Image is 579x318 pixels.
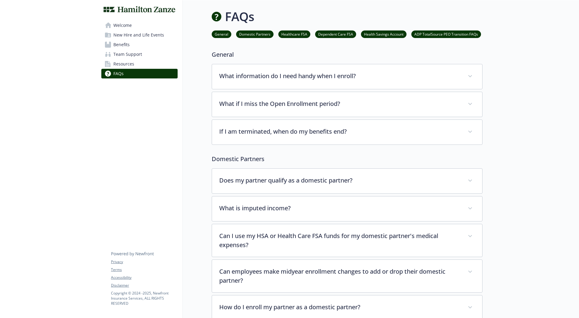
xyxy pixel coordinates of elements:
[219,303,460,312] p: How do I enroll my partner as a domestic partner?
[315,31,356,37] a: Dependent Care FSA
[219,72,460,81] p: What information do I need handy when I enroll?
[113,30,164,40] span: New Hire and Life Events
[212,169,482,193] div: Does my partner qualify as a domestic partner?
[219,99,460,108] p: What if I miss the Open Enrollment period?
[236,31,274,37] a: Domestic Partners
[111,267,177,272] a: Terms
[278,31,310,37] a: Healthcare FSA
[219,267,460,285] p: Can employees make midyear enrollment changes to add or drop their domestic partner?
[212,260,482,292] div: Can employees make midyear enrollment changes to add or drop their domestic partner?
[113,40,130,49] span: Benefits
[212,31,231,37] a: General
[101,59,178,69] a: Resources
[111,291,177,306] p: Copyright © 2024 - 2025 , Newfront Insurance Services, ALL RIGHTS RESERVED
[101,49,178,59] a: Team Support
[212,64,482,89] div: What information do I need handy when I enroll?
[212,50,482,59] p: General
[212,92,482,117] div: What if I miss the Open Enrollment period?
[212,224,482,257] div: Can I use my HSA or Health Care FSA funds for my domestic partner's medical expenses?
[101,69,178,78] a: FAQs
[111,283,177,288] a: Disclaimer
[219,127,460,136] p: If I am terminated, when do my benefits end?
[111,275,177,280] a: Accessibility
[101,21,178,30] a: Welcome
[225,8,254,26] h1: FAQs
[111,259,177,265] a: Privacy
[212,154,482,164] p: Domestic Partners
[113,21,132,30] span: Welcome
[219,176,460,185] p: Does my partner qualify as a domestic partner?
[101,40,178,49] a: Benefits
[219,204,460,213] p: What is imputed income?
[101,30,178,40] a: New Hire and Life Events
[212,120,482,145] div: If I am terminated, when do my benefits end?
[113,49,142,59] span: Team Support
[113,69,124,78] span: FAQs
[113,59,134,69] span: Resources
[361,31,407,37] a: Health Savings Account
[411,31,481,37] a: ADP TotalSource PEO Transition FAQs
[219,231,460,250] p: Can I use my HSA or Health Care FSA funds for my domestic partner's medical expenses?
[212,196,482,221] div: What is imputed income?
